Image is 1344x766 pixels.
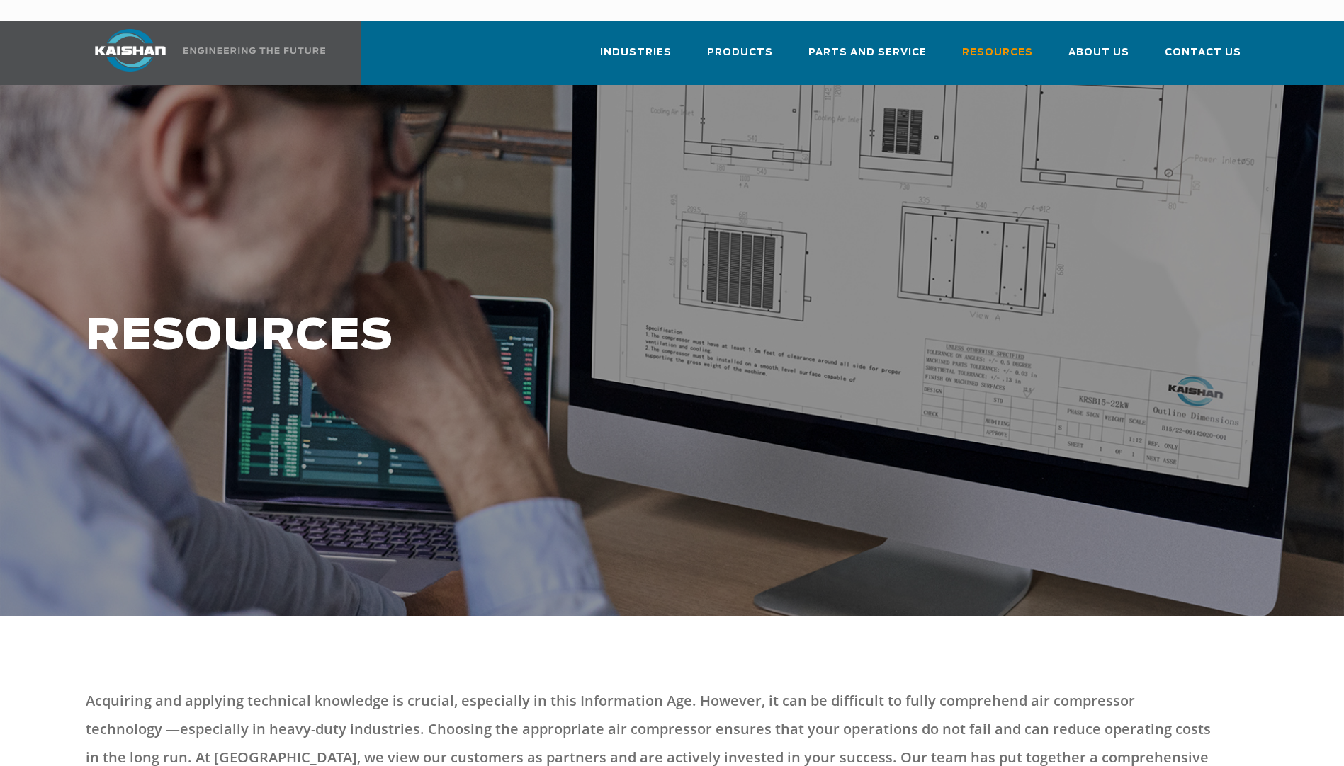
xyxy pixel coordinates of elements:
[1068,34,1129,82] a: About Us
[600,34,672,82] a: Industries
[600,45,672,61] span: Industries
[1068,45,1129,61] span: About Us
[962,34,1033,82] a: Resources
[808,45,927,61] span: Parts and Service
[86,313,1061,360] h1: RESOURCES
[1165,34,1241,82] a: Contact Us
[707,34,773,82] a: Products
[707,45,773,61] span: Products
[183,47,325,54] img: Engineering the future
[808,34,927,82] a: Parts and Service
[77,21,328,85] a: Kaishan USA
[962,45,1033,61] span: Resources
[77,29,183,72] img: kaishan logo
[1165,45,1241,61] span: Contact Us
